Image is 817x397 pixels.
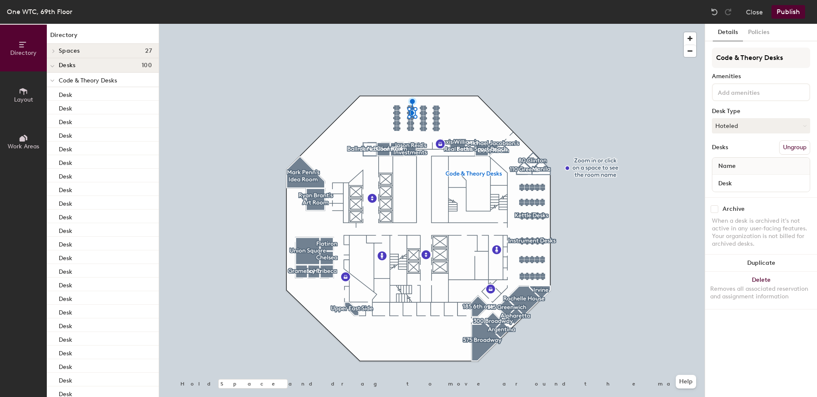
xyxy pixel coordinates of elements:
[59,211,72,221] p: Desk
[59,293,72,303] p: Desk
[59,48,80,54] span: Spaces
[743,24,774,41] button: Policies
[714,177,808,189] input: Unnamed desk
[712,73,810,80] div: Amenities
[779,140,810,155] button: Ungroup
[47,31,159,44] h1: Directory
[59,306,72,316] p: Desk
[59,252,72,262] p: Desk
[716,87,793,97] input: Add amenities
[59,347,72,357] p: Desk
[676,375,696,388] button: Help
[59,157,72,167] p: Desk
[723,206,745,213] div: Archive
[59,334,72,343] p: Desk
[712,108,810,115] div: Desk Type
[710,8,719,16] img: Undo
[59,266,72,275] p: Desk
[142,62,152,69] span: 100
[713,24,743,41] button: Details
[59,102,72,112] p: Desk
[8,143,39,150] span: Work Areas
[712,118,810,133] button: Hoteled
[59,361,72,371] p: Desk
[59,170,72,180] p: Desk
[712,217,810,248] div: When a desk is archived it's not active in any user-facing features. Your organization is not bil...
[7,6,72,17] div: One WTC, 69th Floor
[59,62,75,69] span: Desks
[771,5,805,19] button: Publish
[712,144,728,151] div: Desks
[59,198,72,207] p: Desk
[145,48,152,54] span: 27
[59,130,72,139] p: Desk
[59,89,72,99] p: Desk
[59,143,72,153] p: Desk
[705,272,817,309] button: DeleteRemoves all associated reservation and assignment information
[59,116,72,126] p: Desk
[724,8,732,16] img: Redo
[59,225,72,235] p: Desk
[59,238,72,248] p: Desk
[59,320,72,330] p: Desk
[59,374,72,384] p: Desk
[59,184,72,194] p: Desk
[10,49,37,57] span: Directory
[59,77,117,84] span: Code & Theory Desks
[14,96,33,103] span: Layout
[705,255,817,272] button: Duplicate
[714,159,740,174] span: Name
[59,279,72,289] p: Desk
[746,5,763,19] button: Close
[710,285,812,301] div: Removes all associated reservation and assignment information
